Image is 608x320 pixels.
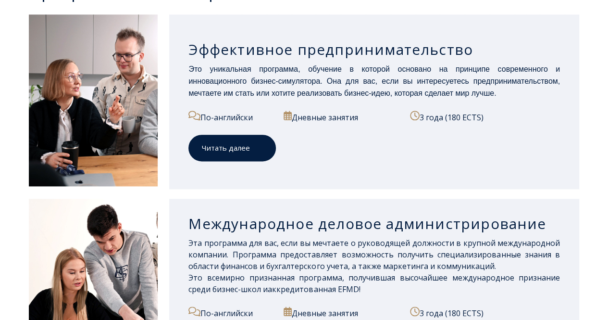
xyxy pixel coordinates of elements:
font: Это всемирно признанная программа, получившая высочайшее международное признание среди бизнес-школ и [188,272,560,294]
font: Эта программа для вас, если вы мечтаете о руководящей должности в крупной международной компании.... [188,238,560,271]
font: Это уникальная программа, обучение в которой основано на принципе современного и инновационного б... [188,65,560,97]
font: ! [359,284,360,294]
font: 3 года (180 ECTS) [420,308,484,319]
a: аккредитованная EFMD [268,284,359,294]
font: Дневные занятия [292,112,358,123]
img: Эффективное предпринимательство [29,14,158,186]
font: По-английски [200,308,253,319]
font: По-английски [200,112,253,123]
font: Дневные занятия [292,308,358,319]
font: Читать далее [202,143,250,153]
font: 3 года (180 ECTS) [420,112,484,123]
font: Международное деловое администрирование [188,214,546,233]
font: Эффективное предпринимательство [188,39,473,59]
a: Читать далее [188,135,276,161]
